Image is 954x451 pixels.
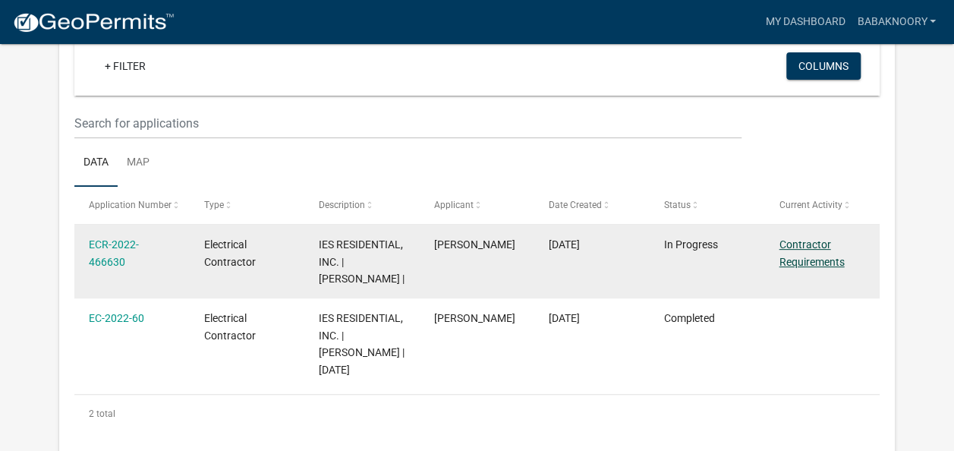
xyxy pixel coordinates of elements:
[319,200,365,210] span: Description
[204,238,256,268] span: Electrical Contractor
[534,187,650,223] datatable-header-cell: Date Created
[118,139,159,188] a: Map
[319,238,405,285] span: IES RESIDENTIAL, INC. | Babak Noory |
[779,200,842,210] span: Current Activity
[204,312,256,342] span: Electrical Contractor
[304,187,420,223] datatable-header-cell: Description
[89,200,172,210] span: Application Number
[759,8,851,36] a: My Dashboard
[764,187,880,223] datatable-header-cell: Current Activity
[319,312,405,376] span: IES RESIDENTIAL, INC. | Babak Noory | 10/25/2025
[189,187,304,223] datatable-header-cell: Type
[779,238,844,268] a: Contractor Requirements
[74,187,190,223] datatable-header-cell: Application Number
[549,312,580,324] span: 06/26/2025
[74,139,118,188] a: Data
[204,200,224,210] span: Type
[74,108,741,139] input: Search for applications
[420,187,535,223] datatable-header-cell: Applicant
[851,8,942,36] a: BabakNoory
[650,187,765,223] datatable-header-cell: Status
[434,200,474,210] span: Applicant
[549,238,580,251] span: 08/20/2025
[74,395,880,433] div: 2 total
[664,312,715,324] span: Completed
[664,238,718,251] span: In Progress
[664,200,691,210] span: Status
[93,52,158,80] a: + Filter
[434,312,515,324] span: Babak Noory
[786,52,861,80] button: Columns
[89,312,144,324] a: EC-2022-60
[59,13,895,448] div: collapse
[549,200,602,210] span: Date Created
[89,238,139,268] a: ECR-2022-466630
[434,238,515,251] span: Babak Noory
